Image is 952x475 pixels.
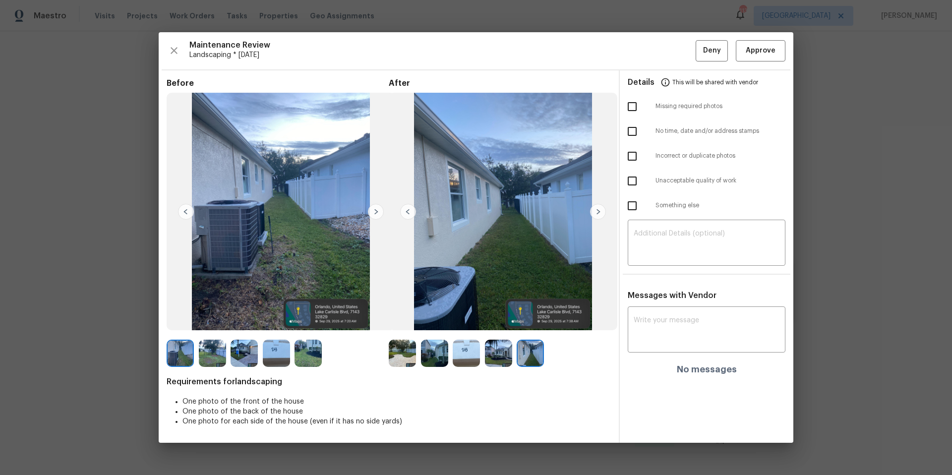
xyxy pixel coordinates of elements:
[677,364,737,374] h4: No messages
[189,40,696,50] span: Maintenance Review
[628,70,654,94] span: Details
[620,119,793,144] div: No time, date and/or address stamps
[590,204,606,220] img: right-chevron-button-url
[655,102,785,111] span: Missing required photos
[655,201,785,210] span: Something else
[746,45,775,57] span: Approve
[620,144,793,169] div: Incorrect or duplicate photos
[655,127,785,135] span: No time, date and/or address stamps
[400,204,416,220] img: left-chevron-button-url
[696,40,728,61] button: Deny
[628,292,716,299] span: Messages with Vendor
[182,416,611,426] li: One photo for each side of the house (even if it has no side yards)
[389,78,611,88] span: After
[182,407,611,416] li: One photo of the back of the house
[736,40,785,61] button: Approve
[178,204,194,220] img: left-chevron-button-url
[655,152,785,160] span: Incorrect or duplicate photos
[167,377,611,387] span: Requirements for landscaping
[182,397,611,407] li: One photo of the front of the house
[620,193,793,218] div: Something else
[655,177,785,185] span: Unacceptable quality of work
[620,94,793,119] div: Missing required photos
[672,70,758,94] span: This will be shared with vendor
[368,204,384,220] img: right-chevron-button-url
[189,50,696,60] span: Landscaping * [DATE]
[703,45,721,57] span: Deny
[620,169,793,193] div: Unacceptable quality of work
[167,78,389,88] span: Before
